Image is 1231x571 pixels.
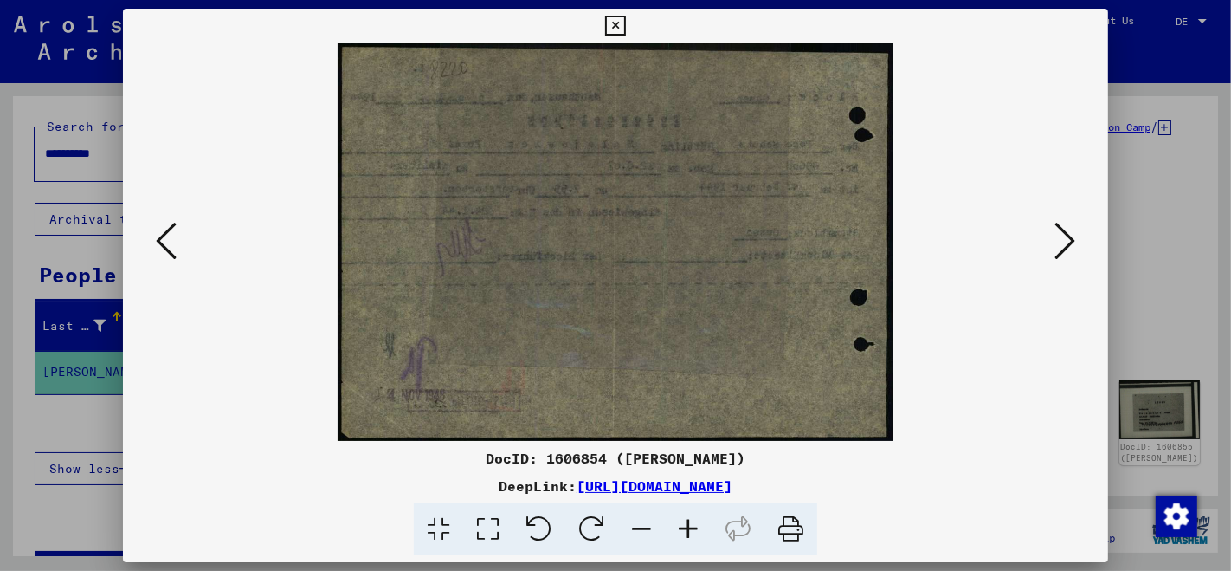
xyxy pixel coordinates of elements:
img: Change consent [1156,496,1197,537]
a: [URL][DOMAIN_NAME] [577,477,732,495]
div: Change consent [1155,495,1196,536]
font: DocID: 1606854 ([PERSON_NAME]) [486,450,745,467]
font: DeepLink: [499,477,577,495]
img: 002.jpg [182,43,1049,441]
